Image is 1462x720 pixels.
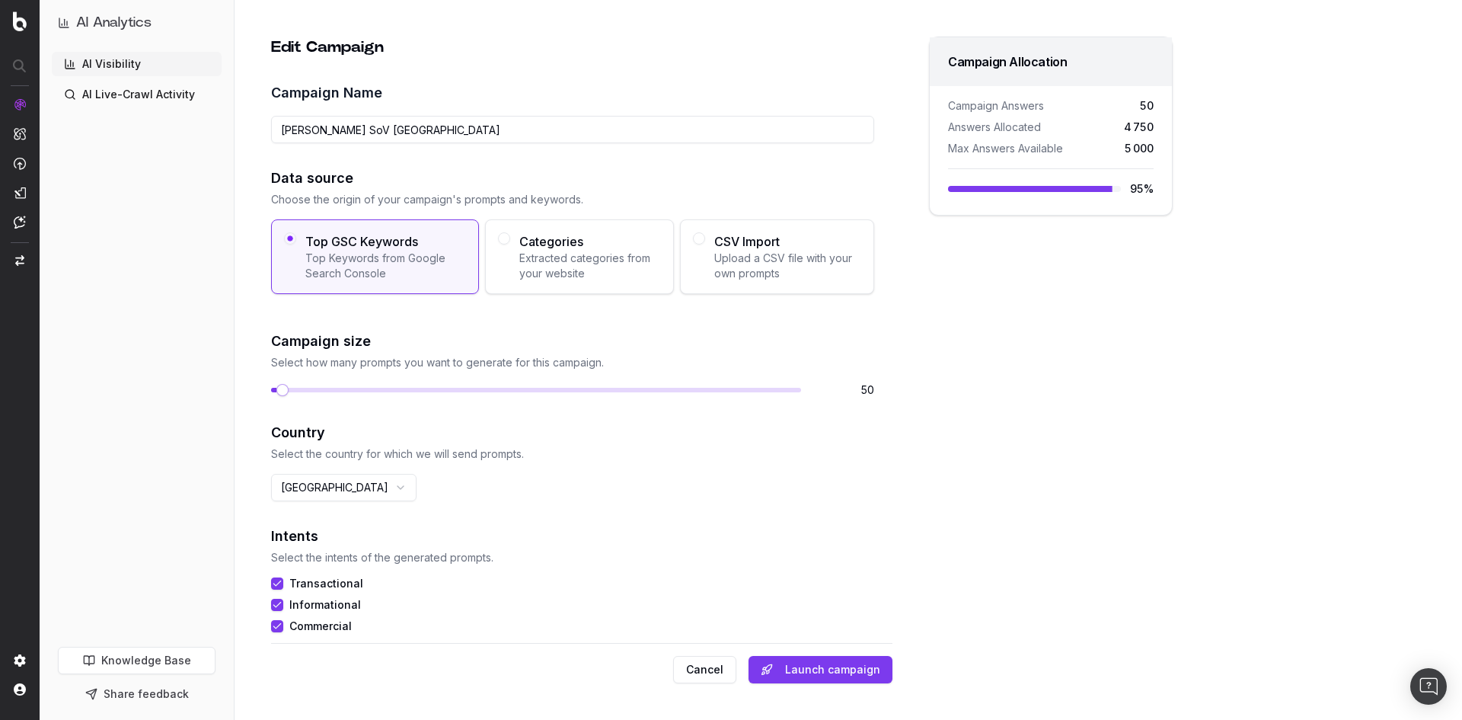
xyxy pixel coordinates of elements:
h2: Campaign size [271,331,874,352]
p: Choose the origin of your campaign's prompts and keywords. [271,192,874,207]
img: Botify logo [13,11,27,31]
img: My account [14,683,26,696]
img: Studio [14,187,26,199]
button: Cancel [673,656,736,683]
label: Informational [289,599,361,611]
button: CSV ImportUpload a CSV file with your own prompts [693,232,705,245]
h2: Edit Campaign [271,37,874,58]
span: 50 [1140,98,1154,114]
h2: Country [271,422,874,443]
span: Max Answers Available [948,141,1063,156]
span: 4 750 [1124,120,1154,135]
span: 50 [813,382,874,398]
div: Open Intercom Messenger [1410,668,1447,705]
div: Campaign Allocation [948,56,1154,68]
span: Categories [519,232,661,251]
h2: Intents [271,526,874,547]
img: Setting [14,654,26,667]
span: Top Keywords from Google Search Console [305,251,466,281]
button: CategoriesExtracted categories from your website [498,232,510,245]
h2: Data source [271,168,874,189]
img: Intelligence [14,127,26,140]
span: 5 000 [1125,141,1154,156]
h1: AI Analytics [76,12,152,34]
label: Commercial [289,620,352,632]
label: Transactional [289,578,363,590]
span: Top GSC Keywords [305,232,466,251]
span: Extracted categories from your website [519,251,661,281]
button: Launch campaign [749,656,892,683]
button: AI Analytics [58,12,215,34]
p: Select the country for which we will send prompts. [271,446,874,462]
span: Upload a CSV file with your own prompts [714,251,861,281]
p: Select the intents of the generated prompts. [271,550,874,565]
span: Answers Allocated [948,120,1041,135]
span: CSV Import [714,232,861,251]
img: Analytics [14,98,26,110]
img: Switch project [15,255,24,266]
button: Top GSC KeywordsTop Keywords from Google Search Console [284,232,296,245]
input: Topics [271,116,874,143]
button: Share feedback [58,680,215,708]
span: Campaign Answers [948,98,1044,114]
img: Assist [14,216,26,229]
a: AI Visibility [52,52,222,76]
a: Knowledge Base [58,647,215,674]
p: Select how many prompts you want to generate for this campaign. [271,355,874,370]
label: Campaign Name [271,82,874,104]
span: 95 % [1130,181,1154,197]
img: Activation [14,157,26,170]
a: AI Live-Crawl Activity [52,82,222,107]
